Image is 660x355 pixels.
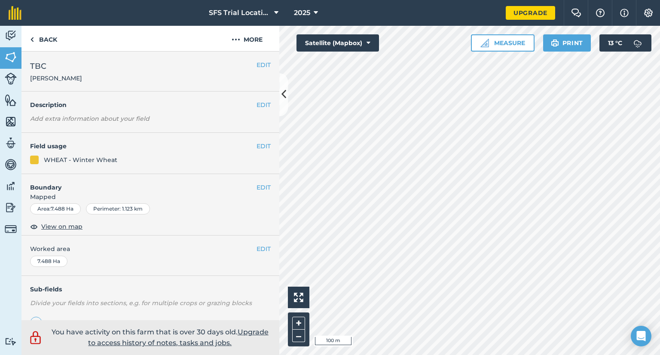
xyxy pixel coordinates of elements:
[30,115,150,122] em: Add extra information about your field
[5,180,17,193] img: svg+xml;base64,PD94bWwgdmVyc2lvbj0iMS4wIiBlbmNvZGluZz0idXRmLTgiPz4KPCEtLSBHZW5lcmF0b3I6IEFkb2JlIE...
[86,203,150,214] div: Perimeter : 1.123 km
[292,317,305,330] button: +
[5,73,17,85] img: svg+xml;base64,PD94bWwgdmVyc2lvbj0iMS4wIiBlbmNvZGluZz0idXRmLTgiPz4KPCEtLSBHZW5lcmF0b3I6IEFkb2JlIE...
[257,60,271,70] button: EDIT
[5,223,17,235] img: svg+xml;base64,PD94bWwgdmVyc2lvbj0iMS4wIiBlbmNvZGluZz0idXRmLTgiPz4KPCEtLSBHZW5lcmF0b3I6IEFkb2JlIE...
[30,203,81,214] div: Area : 7.488 Ha
[599,34,651,52] button: 13 °C
[41,222,82,231] span: View on map
[9,6,21,20] img: fieldmargin Logo
[5,137,17,150] img: svg+xml;base64,PD94bWwgdmVyc2lvbj0iMS4wIiBlbmNvZGluZz0idXRmLTgiPz4KPCEtLSBHZW5lcmF0b3I6IEFkb2JlIE...
[21,285,279,294] h4: Sub-fields
[30,299,252,307] em: Divide your fields into sections, e.g. for multiple crops or grazing blocks
[5,51,17,64] img: svg+xml;base64,PHN2ZyB4bWxucz0iaHR0cDovL3d3dy53My5vcmcvMjAwMC9zdmciIHdpZHRoPSI1NiIgaGVpZ2h0PSI2MC...
[257,100,271,110] button: EDIT
[30,256,67,267] div: 7.488 Ha
[296,34,379,52] button: Satellite (Mapbox)
[571,9,581,17] img: Two speech bubbles overlapping with the left bubble in the forefront
[631,326,651,346] div: Open Intercom Messenger
[471,34,535,52] button: Measure
[215,26,279,51] button: More
[5,115,17,128] img: svg+xml;base64,PHN2ZyB4bWxucz0iaHR0cDovL3d3dy53My5vcmcvMjAwMC9zdmciIHdpZHRoPSI1NiIgaGVpZ2h0PSI2MC...
[30,317,104,329] a: Add sub-fields
[47,327,273,349] p: You have activity on this farm that is over 30 days old.
[5,201,17,214] img: svg+xml;base64,PD94bWwgdmVyc2lvbj0iMS4wIiBlbmNvZGluZz0idXRmLTgiPz4KPCEtLSBHZW5lcmF0b3I6IEFkb2JlIE...
[551,38,559,48] img: svg+xml;base64,PHN2ZyB4bWxucz0iaHR0cDovL3d3dy53My5vcmcvMjAwMC9zdmciIHdpZHRoPSIxOSIgaGVpZ2h0PSIyNC...
[21,192,279,202] span: Mapped
[30,221,82,232] button: View on map
[595,9,605,17] img: A question mark icon
[30,100,271,110] h4: Description
[232,34,240,45] img: svg+xml;base64,PHN2ZyB4bWxucz0iaHR0cDovL3d3dy53My5vcmcvMjAwMC9zdmciIHdpZHRoPSIyMCIgaGVpZ2h0PSIyNC...
[480,39,489,47] img: Ruler icon
[30,34,34,45] img: svg+xml;base64,PHN2ZyB4bWxucz0iaHR0cDovL3d3dy53My5vcmcvMjAwMC9zdmciIHdpZHRoPSI5IiBoZWlnaHQ9IjI0Ii...
[30,221,38,232] img: svg+xml;base64,PHN2ZyB4bWxucz0iaHR0cDovL3d3dy53My5vcmcvMjAwMC9zdmciIHdpZHRoPSIxOCIgaGVpZ2h0PSIyNC...
[30,244,271,254] span: Worked area
[506,6,555,20] a: Upgrade
[543,34,591,52] button: Print
[21,26,66,51] a: Back
[643,9,654,17] img: A cog icon
[21,174,257,192] h4: Boundary
[30,74,82,83] span: [PERSON_NAME]
[30,141,257,151] h4: Field usage
[5,94,17,107] img: svg+xml;base64,PHN2ZyB4bWxucz0iaHR0cDovL3d3dy53My5vcmcvMjAwMC9zdmciIHdpZHRoPSI1NiIgaGVpZ2h0PSI2MC...
[294,293,303,302] img: Four arrows, one pointing top left, one top right, one bottom right and the last bottom left
[292,330,305,342] button: –
[629,34,646,52] img: svg+xml;base64,PD94bWwgdmVyc2lvbj0iMS4wIiBlbmNvZGluZz0idXRmLTgiPz4KPCEtLSBHZW5lcmF0b3I6IEFkb2JlIE...
[44,155,117,165] div: WHEAT - Winter Wheat
[209,8,271,18] span: SFS Trial Locations
[608,34,622,52] span: 13 ° C
[257,244,271,254] button: EDIT
[33,318,39,328] img: svg+xml;base64,PHN2ZyB4bWxucz0iaHR0cDovL3d3dy53My5vcmcvMjAwMC9zdmciIHdpZHRoPSIxNCIgaGVpZ2h0PSIyNC...
[28,330,43,346] img: svg+xml;base64,PD94bWwgdmVyc2lvbj0iMS4wIiBlbmNvZGluZz0idXRmLTgiPz4KPCEtLSBHZW5lcmF0b3I6IEFkb2JlIE...
[257,141,271,151] button: EDIT
[257,183,271,192] button: EDIT
[5,29,17,42] img: svg+xml;base64,PD94bWwgdmVyc2lvbj0iMS4wIiBlbmNvZGluZz0idXRmLTgiPz4KPCEtLSBHZW5lcmF0b3I6IEFkb2JlIE...
[5,158,17,171] img: svg+xml;base64,PD94bWwgdmVyc2lvbj0iMS4wIiBlbmNvZGluZz0idXRmLTgiPz4KPCEtLSBHZW5lcmF0b3I6IEFkb2JlIE...
[30,60,82,72] span: TBC
[620,8,629,18] img: svg+xml;base64,PHN2ZyB4bWxucz0iaHR0cDovL3d3dy53My5vcmcvMjAwMC9zdmciIHdpZHRoPSIxNyIgaGVpZ2h0PSIxNy...
[5,337,17,346] img: svg+xml;base64,PD94bWwgdmVyc2lvbj0iMS4wIiBlbmNvZGluZz0idXRmLTgiPz4KPCEtLSBHZW5lcmF0b3I6IEFkb2JlIE...
[294,8,310,18] span: 2025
